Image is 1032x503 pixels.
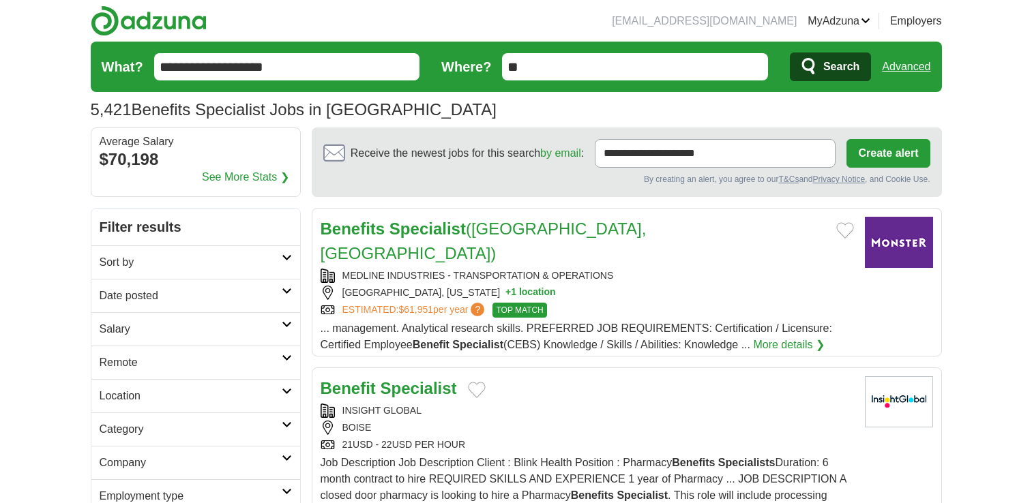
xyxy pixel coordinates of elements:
strong: Specialist [381,379,457,397]
div: 21USD - 22USD PER HOUR [321,438,854,452]
strong: Benefits [321,219,385,238]
h2: Date posted [100,288,282,304]
a: See More Stats ❯ [202,169,289,185]
span: ... management. Analytical research skills. PREFERRED JOB REQUIREMENTS: Certification / Licensure... [321,322,832,350]
a: Date posted [91,279,300,312]
span: Search [823,53,859,80]
img: Company logo [865,217,933,268]
h2: Filter results [91,209,300,245]
a: T&Cs [778,174,799,184]
strong: Benefits [571,489,614,501]
button: Add to favorite jobs [468,382,486,398]
a: by email [540,147,581,159]
a: MyAdzuna [808,13,870,29]
span: TOP MATCH [492,303,546,318]
strong: Specialists [718,457,776,468]
img: Insight Global logo [865,376,933,427]
label: What? [102,57,143,77]
a: Salary [91,312,300,346]
a: Employers [890,13,942,29]
a: More details ❯ [753,337,825,353]
li: [EMAIL_ADDRESS][DOMAIN_NAME] [612,13,797,29]
span: $61,951 [398,304,433,315]
strong: Benefit [321,379,376,397]
span: Receive the newest jobs for this search : [351,145,584,162]
strong: Benefit [413,339,449,350]
a: Benefits Specialist([GEOGRAPHIC_DATA], [GEOGRAPHIC_DATA]) [321,219,647,262]
a: Company [91,446,300,479]
button: Search [790,52,871,81]
strong: Benefits [672,457,715,468]
strong: Specialist [617,489,668,501]
div: BOISE [321,421,854,435]
h1: Benefits Specialist Jobs in [GEOGRAPHIC_DATA] [91,100,497,119]
a: Remote [91,346,300,379]
h2: Category [100,421,282,438]
h2: Location [100,388,282,404]
button: Create alert [846,139,930,168]
a: Benefit Specialist [321,379,457,397]
h2: Salary [100,321,282,337]
a: Location [91,379,300,412]
div: By creating an alert, you agree to our and , and Cookie Use. [323,173,930,185]
div: MEDLINE INDUSTRIES - TRANSPORTATION & OPERATIONS [321,269,854,283]
div: [GEOGRAPHIC_DATA], [US_STATE] [321,286,854,300]
span: 5,421 [91,97,132,122]
a: ESTIMATED:$61,951per year? [342,303,488,318]
a: INSIGHT GLOBAL [342,405,422,416]
a: Advanced [882,53,930,80]
label: Where? [441,57,491,77]
img: Adzuna logo [91,5,207,36]
strong: Specialist [452,339,503,350]
span: ? [471,303,484,316]
h2: Remote [100,354,282,371]
h2: Sort by [100,254,282,271]
a: Category [91,412,300,446]
div: $70,198 [100,147,292,172]
h2: Company [100,455,282,471]
button: Add to favorite jobs [836,222,854,239]
div: Average Salary [100,136,292,147]
button: +1 location [505,286,556,300]
a: Privacy Notice [812,174,865,184]
strong: Specialist [389,219,466,238]
span: + [505,286,511,300]
a: Sort by [91,245,300,279]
